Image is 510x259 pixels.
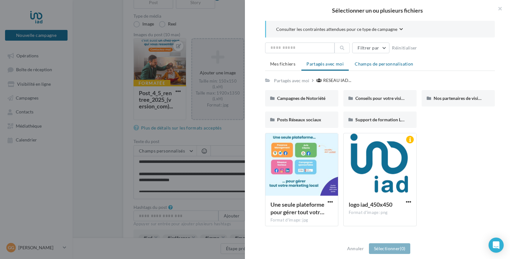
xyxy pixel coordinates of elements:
span: Champs de personnalisation [355,61,413,66]
span: (0) [400,246,405,251]
button: Annuler [345,245,366,252]
span: RESEAU IAD... [323,77,351,83]
button: Consulter les contraintes attendues pour ce type de campagne [276,26,403,34]
div: Partagés avec moi [274,78,309,84]
button: Sélectionner(0) [369,243,410,254]
span: Nos partenaires de visibilité locale [434,95,501,101]
div: Format d'image: png [349,210,411,216]
span: Campagnes de Notoriété [277,95,325,101]
div: Format d'image: jpg [270,217,333,223]
span: Consulter les contraintes attendues pour ce type de campagne [276,26,397,32]
span: Partagés avec moi [306,61,344,66]
span: Posts Réseaux sociaux [277,117,321,122]
h2: Sélectionner un ou plusieurs fichiers [255,8,500,13]
div: Open Intercom Messenger [489,238,504,253]
span: logo iad_450x450 [349,201,392,208]
span: Mes fichiers [270,61,295,66]
button: Réinitialiser [389,44,420,52]
span: Support de formation Localads [355,117,416,122]
span: Une seule plateforme pour gérer tout votre marketing local [270,201,324,216]
button: Filtrer par [352,43,389,53]
span: Conseils pour votre visibilité locale [355,95,424,101]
